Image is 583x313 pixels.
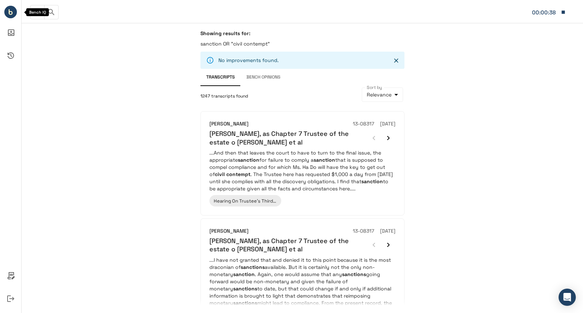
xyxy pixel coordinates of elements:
[380,120,395,128] h6: [DATE]
[200,69,241,86] button: Transcripts
[391,55,402,66] button: Close
[241,264,265,270] em: sanctions
[200,30,404,37] h6: Showing results for:
[209,227,249,235] h6: [PERSON_NAME]
[200,40,404,47] p: sanction OR "civil contempt"
[353,227,374,235] h6: 13-08317
[209,237,367,253] h6: [PERSON_NAME], as Chapter 7 Trustee of the estate o [PERSON_NAME] et al
[209,149,395,192] p: ...And then that leaves the court to have to turn to the final issue, the appropriate for failure...
[233,300,257,306] em: sanctions
[528,5,569,20] button: Matter: 108521.0001
[215,171,250,177] em: civil contempt
[532,8,557,17] div: Matter: 108521.0001
[200,93,248,100] span: 1247 transcripts found
[214,198,343,204] span: Hearing On Trustee's Third Affirmation Of Non-compliance
[209,120,249,128] h6: [PERSON_NAME]
[26,8,49,16] div: Bench IQ
[209,129,367,146] h6: [PERSON_NAME], as Chapter 7 Trustee of the estate o [PERSON_NAME] et al
[362,87,403,102] div: Relevance
[361,178,383,185] em: sanction
[233,285,257,292] em: sanctions
[559,289,576,306] div: Open Intercom Messenger
[241,69,286,86] button: Bench Opinions
[218,57,279,64] p: No improvements found.
[233,271,255,278] em: sanction
[238,157,259,163] em: sanction
[367,84,382,90] label: Sort by
[314,157,335,163] em: sanction
[353,120,374,128] h6: 13-08317
[342,271,366,278] em: sanctions
[380,227,395,235] h6: [DATE]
